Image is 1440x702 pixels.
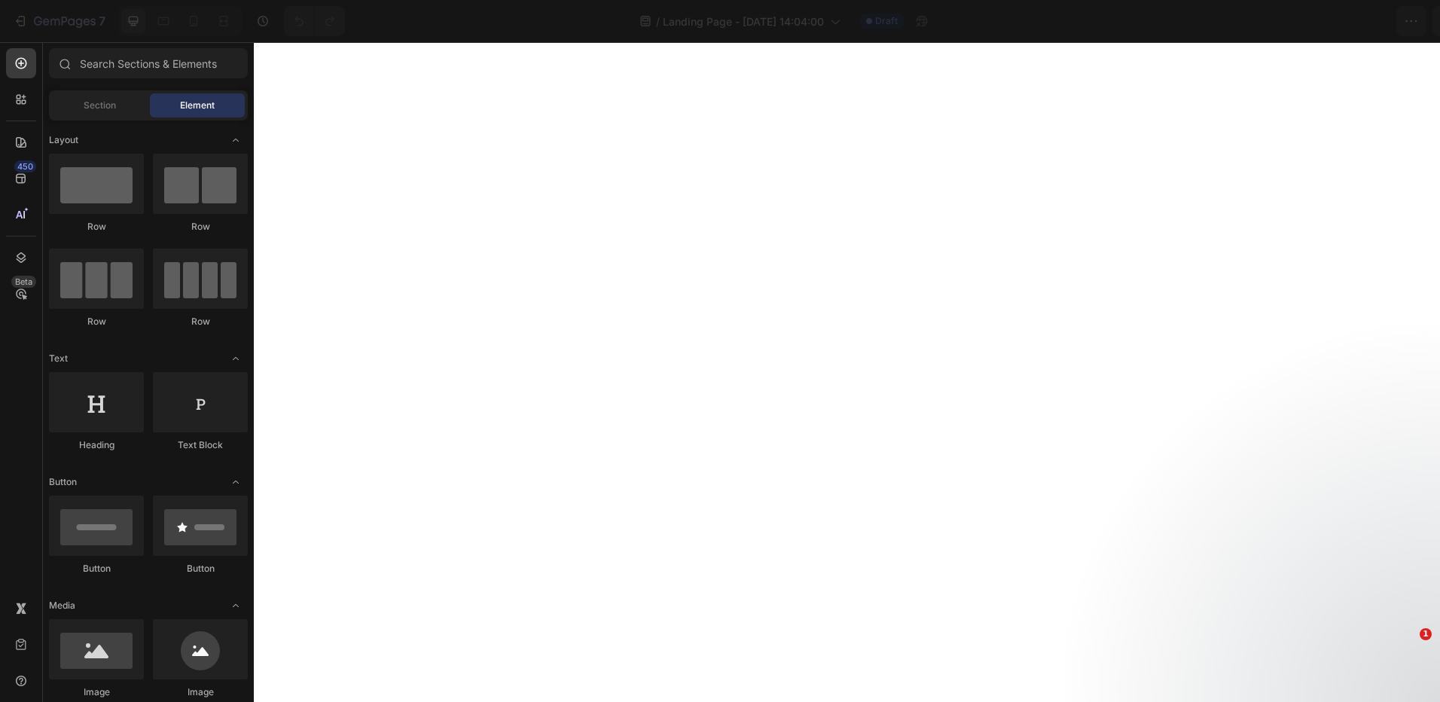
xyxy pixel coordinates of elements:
[49,352,68,365] span: Text
[49,562,144,575] div: Button
[254,42,1440,702] iframe: Design area
[49,48,248,78] input: Search Sections & Elements
[663,14,824,29] span: Landing Page - [DATE] 14:04:00
[1340,6,1403,36] button: Publish
[153,685,248,699] div: Image
[49,133,78,147] span: Layout
[1389,651,1425,687] iframe: Intercom live chat
[1420,628,1432,640] span: 1
[49,438,144,452] div: Heading
[153,562,248,575] div: Button
[1297,15,1322,28] span: Save
[49,475,77,489] span: Button
[224,128,248,152] span: Toggle open
[99,12,105,30] p: 7
[49,599,75,612] span: Media
[224,346,248,371] span: Toggle open
[49,315,144,328] div: Row
[1353,14,1390,29] div: Publish
[6,6,112,36] button: 7
[153,438,248,452] div: Text Block
[153,315,248,328] div: Row
[1284,6,1334,36] button: Save
[153,220,248,233] div: Row
[656,14,660,29] span: /
[11,276,36,288] div: Beta
[49,685,144,699] div: Image
[180,99,215,112] span: Element
[875,14,898,28] span: Draft
[224,594,248,618] span: Toggle open
[49,220,144,233] div: Row
[284,6,345,36] div: Undo/Redo
[84,99,116,112] span: Section
[14,160,36,172] div: 450
[224,470,248,494] span: Toggle open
